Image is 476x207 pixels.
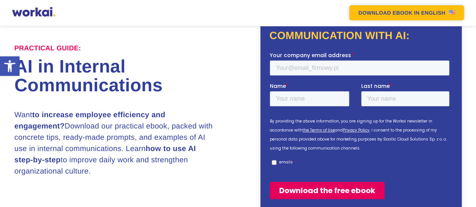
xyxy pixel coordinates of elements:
font: Want [14,111,32,119]
font: to improve daily work and strengthen organizational culture. [14,156,188,175]
font: DOWNLOAD EBOOK [358,10,412,16]
font: IN ENGLISH [414,10,445,16]
font: to increase employee efficiency and engagement? [14,111,165,130]
a: DOWNLOAD EBOOKIN ENGLISHUS flag [349,5,464,20]
font: Practical guide: [14,44,81,52]
img: US flag [449,10,455,14]
font: Download a practical e-book and improve your communication with AI: [269,1,422,41]
font: Download our practical ebook, packed with concrete tips, ready-made prompts, and examples of AI u... [14,122,213,153]
font: AI in Internal Communications [14,57,163,95]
